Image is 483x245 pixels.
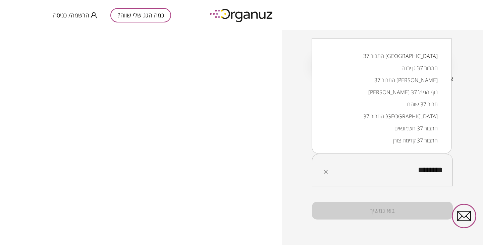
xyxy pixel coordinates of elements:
[110,8,171,22] button: כמה הגג שלי שווה?
[321,62,443,74] li: התבור 37 גן יבנה
[348,37,417,48] span: כמה הגג שלי שווה?
[205,6,279,24] img: logo
[321,74,443,86] li: התבור 37 [PERSON_NAME]
[321,134,443,146] li: התבור 37 קדימה-צורן
[321,110,443,122] li: התבור 37 [GEOGRAPHIC_DATA]
[321,50,443,62] li: התבור 37 [GEOGRAPHIC_DATA]
[321,122,443,134] li: התבור 37 חשמונאים
[321,86,443,98] li: [PERSON_NAME] 37 נוף הגליל
[321,167,330,177] button: Clear
[53,12,89,18] span: הרשמה/ כניסה
[53,11,97,19] button: הרשמה/ כניסה
[321,98,443,110] li: תבור 37 שוהם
